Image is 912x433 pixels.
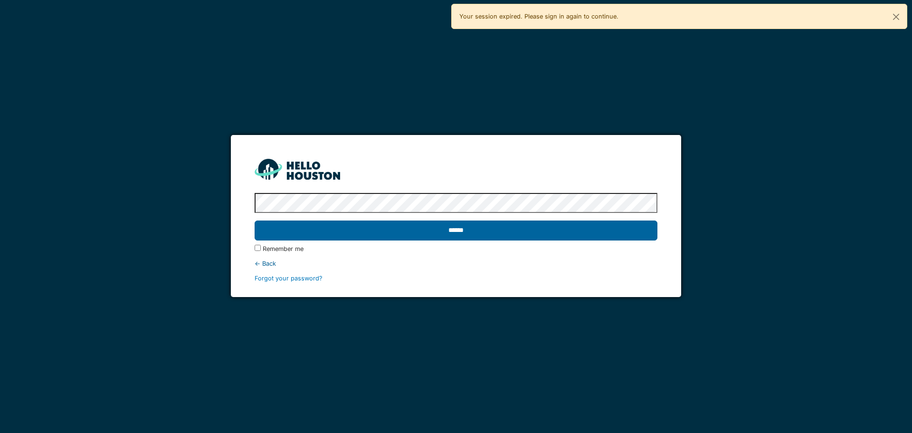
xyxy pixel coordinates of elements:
button: Close [885,4,907,29]
a: Forgot your password? [255,275,323,282]
img: HH_line-BYnF2_Hg.png [255,159,340,179]
div: Your session expired. Please sign in again to continue. [451,4,907,29]
label: Remember me [263,244,304,253]
div: ← Back [255,259,657,268]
